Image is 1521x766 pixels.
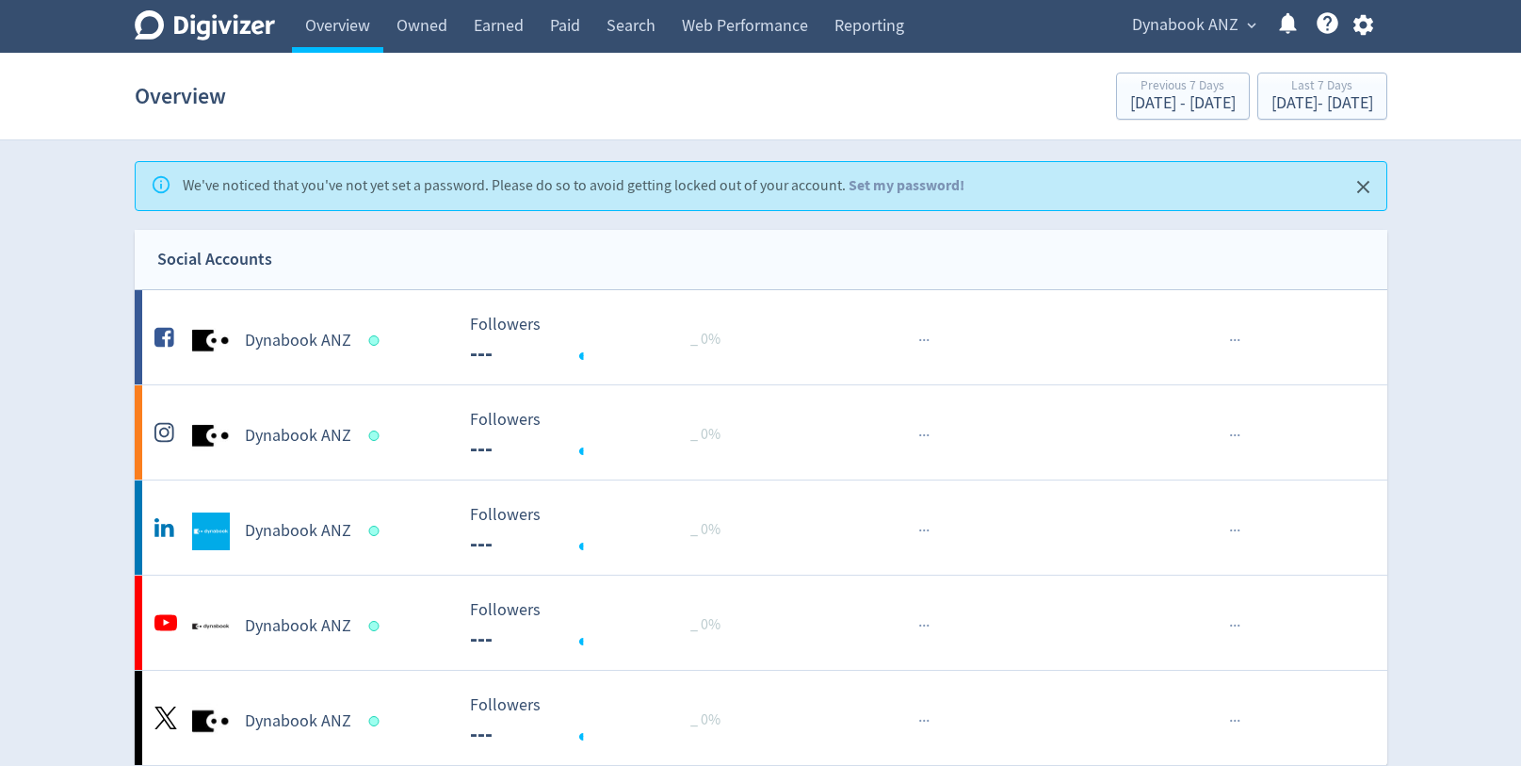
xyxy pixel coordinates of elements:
a: Dynabook ANZ undefinedDynabook ANZ Followers --- Followers --- _ 0%······ [135,671,1387,765]
span: · [918,329,922,352]
span: · [1229,424,1233,448]
img: Dynabook ANZ undefined [192,703,230,741]
span: · [1233,614,1237,638]
span: expand_more [1243,17,1260,34]
span: _ 0% [690,330,720,349]
button: Previous 7 Days[DATE] - [DATE] [1116,73,1250,120]
button: Dynabook ANZ [1125,10,1261,41]
img: Dynabook ANZ undefined [192,608,230,645]
span: · [926,709,930,733]
button: Last 7 Days[DATE]- [DATE] [1257,73,1387,120]
span: · [1229,329,1233,352]
span: · [922,519,926,543]
a: Dynabook ANZ undefinedDynabook ANZ Followers --- Followers --- _ 0%······ [135,481,1387,575]
svg: Followers --- [461,316,743,366]
h5: Dynabook ANZ [245,615,351,638]
div: Last 7 Days [1271,79,1373,95]
span: · [922,424,926,448]
span: Data last synced: 3 Sep 2025, 8:02pm (AEST) [368,431,384,441]
span: · [1233,329,1237,352]
button: Close [1348,171,1379,203]
span: · [926,614,930,638]
span: Data last synced: 3 Sep 2025, 8:02pm (AEST) [368,335,384,346]
span: · [1237,424,1240,448]
span: _ 0% [690,710,720,729]
h5: Dynabook ANZ [245,520,351,543]
span: · [1237,614,1240,638]
span: · [1233,424,1237,448]
span: · [918,709,922,733]
span: · [922,329,926,352]
div: [DATE] - [DATE] [1130,95,1236,112]
img: Dynabook ANZ undefined [192,513,230,550]
span: · [1229,614,1233,638]
span: · [1237,519,1240,543]
div: Social Accounts [157,246,272,273]
span: · [926,424,930,448]
span: · [918,614,922,638]
div: We've noticed that you've not yet set a password. Please do so to avoid getting locked out of you... [183,168,964,204]
span: · [926,329,930,352]
span: · [1237,329,1240,352]
span: Data last synced: 4 Sep 2025, 7:01am (AEST) [368,526,384,536]
h5: Dynabook ANZ [245,425,351,448]
span: _ 0% [690,425,720,444]
span: · [918,424,922,448]
span: · [1229,519,1233,543]
svg: Followers --- [461,696,743,746]
svg: Followers --- [461,411,743,461]
div: [DATE] - [DATE] [1271,95,1373,112]
a: Dynabook ANZ undefinedDynabook ANZ Followers --- Followers --- _ 0%······ [135,290,1387,384]
h5: Dynabook ANZ [245,710,351,733]
span: · [922,709,926,733]
img: Dynabook ANZ undefined [192,417,230,455]
svg: Followers --- [461,601,743,651]
svg: Followers --- [461,506,743,556]
span: · [1233,519,1237,543]
span: · [1229,709,1233,733]
span: · [1233,709,1237,733]
span: Dynabook ANZ [1132,10,1238,41]
span: _ 0% [690,520,720,539]
a: Dynabook ANZ undefinedDynabook ANZ Followers --- Followers --- _ 0%······ [135,576,1387,670]
img: Dynabook ANZ undefined [192,322,230,360]
a: Set my password! [849,175,964,195]
span: _ 0% [690,615,720,634]
h5: Dynabook ANZ [245,330,351,352]
span: Data last synced: 3 Sep 2025, 6:01pm (AEST) [368,621,384,631]
span: · [918,519,922,543]
div: Previous 7 Days [1130,79,1236,95]
h1: Overview [135,66,226,126]
span: Data last synced: 3 Sep 2025, 11:02pm (AEST) [368,716,384,726]
a: Dynabook ANZ undefinedDynabook ANZ Followers --- Followers --- _ 0%······ [135,385,1387,480]
span: · [922,614,926,638]
span: · [926,519,930,543]
span: · [1237,709,1240,733]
